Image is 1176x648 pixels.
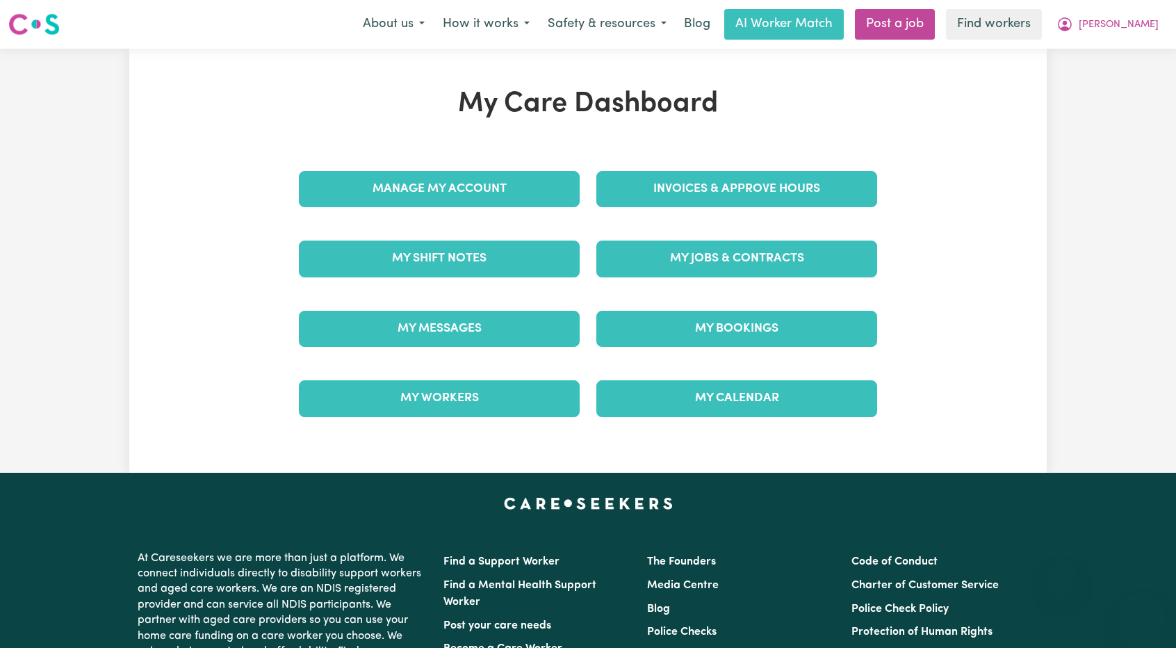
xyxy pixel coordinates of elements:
button: About us [354,10,434,39]
a: Find workers [946,9,1042,40]
a: AI Worker Match [724,9,844,40]
a: Blog [647,604,670,615]
span: [PERSON_NAME] [1079,17,1159,33]
a: Find a Mental Health Support Worker [443,580,596,608]
h1: My Care Dashboard [291,88,885,121]
a: Protection of Human Rights [851,626,993,638]
a: Manage My Account [299,171,580,207]
a: Police Check Policy [851,604,949,615]
a: Invoices & Approve Hours [596,171,877,207]
a: Charter of Customer Service [851,580,999,591]
iframe: Button to launch messaging window [1120,592,1165,637]
a: Blog [676,9,719,40]
a: My Jobs & Contracts [596,241,877,277]
a: Code of Conduct [851,556,938,567]
a: Post your care needs [443,620,551,631]
a: Find a Support Worker [443,556,560,567]
a: My Bookings [596,311,877,347]
a: Police Checks [647,626,717,638]
a: Media Centre [647,580,719,591]
a: My Shift Notes [299,241,580,277]
a: Post a job [855,9,935,40]
a: Careseekers home page [504,498,673,509]
a: My Calendar [596,380,877,416]
button: How it works [434,10,539,39]
iframe: Close message [1048,559,1076,587]
a: My Messages [299,311,580,347]
a: The Founders [647,556,716,567]
button: Safety & resources [539,10,676,39]
a: Careseekers logo [8,8,60,40]
button: My Account [1047,10,1168,39]
a: My Workers [299,380,580,416]
img: Careseekers logo [8,12,60,37]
